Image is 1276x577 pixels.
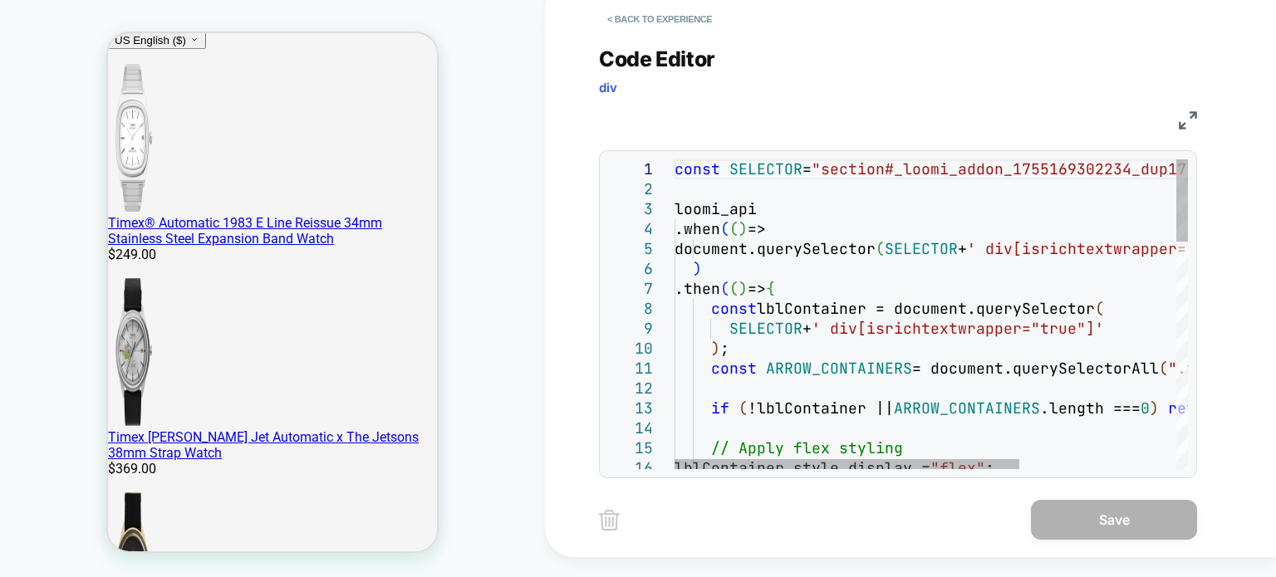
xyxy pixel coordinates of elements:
span: ; [985,458,994,477]
span: + [958,239,967,258]
span: => [748,219,766,238]
span: + [802,319,812,338]
span: ) [739,279,748,298]
span: = document.querySelectorAll [912,359,1159,378]
div: 9 [608,319,653,339]
span: loomi_api [675,199,757,218]
div: 8 [608,299,653,319]
span: const [711,359,757,378]
span: ) [1150,399,1159,418]
div: 5 [608,239,653,259]
div: 15 [608,438,653,458]
img: fullscreen [1179,111,1197,130]
span: ARROW_CONTAINERS [894,399,1040,418]
span: ( [720,219,729,238]
div: 3 [608,199,653,219]
div: 4 [608,219,653,239]
span: lblContainer.style.display = [675,458,930,477]
span: SELECTOR [729,319,802,338]
img: delete [599,510,620,531]
span: ' div[isrichtextwrapper="true"]' [812,319,1104,338]
span: ) [711,339,720,358]
span: ( [720,279,729,298]
span: .when [675,219,720,238]
span: SELECTOR [885,239,958,258]
span: ; [720,339,729,358]
button: Save [1031,500,1197,540]
div: 14 [608,418,653,438]
span: return [1168,399,1223,418]
div: 2 [608,179,653,199]
span: .length === [1040,399,1141,418]
span: ) [693,259,702,278]
span: SELECTOR [729,159,802,178]
span: ' div[isrichtextwrapper="true"]' [967,239,1259,258]
span: const [711,299,757,318]
button: < Back to experience [599,6,720,32]
span: = [802,159,812,178]
div: 10 [608,339,653,359]
span: ARROW_CONTAINERS [766,359,912,378]
span: ( [1095,299,1104,318]
div: 7 [608,279,653,299]
span: 0 [1141,399,1150,418]
span: lblContainer = document.querySelector [757,299,1095,318]
span: "flex" [930,458,985,477]
span: div [599,80,617,95]
span: ( [1159,359,1168,378]
span: ( [729,279,739,298]
div: 16 [608,458,653,478]
span: !lblContainer || [748,399,894,418]
span: ( [739,399,748,418]
span: ) [739,219,748,238]
div: 13 [608,399,653,418]
span: "section#_loomi_addon_1755169302234_dup1758117506" [812,159,1269,178]
div: 1 [608,159,653,179]
span: if [711,399,729,418]
div: 11 [608,359,653,379]
span: ( [729,219,739,238]
span: ( [876,239,885,258]
span: document.querySelector [675,239,876,258]
div: 6 [608,259,653,279]
span: Code Editor [599,46,715,71]
span: const [675,159,720,178]
span: { [766,279,775,298]
span: // Apply flex styling [711,438,903,457]
span: => [748,279,766,298]
div: 12 [608,379,653,399]
span: .then [675,279,720,298]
